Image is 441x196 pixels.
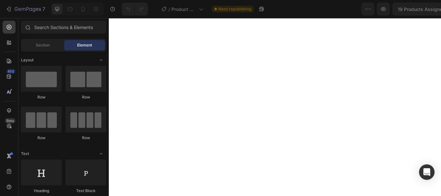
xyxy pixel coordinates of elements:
[77,42,92,48] span: Element
[21,94,62,100] div: Row
[171,6,196,13] span: Product Page 1 - Dược
[21,21,106,34] input: Search Sections & Elements
[66,188,106,194] div: Text Block
[96,149,106,159] span: Toggle open
[66,135,106,141] div: Row
[5,118,15,123] div: Beta
[169,6,170,13] span: /
[122,3,148,15] div: Undo/Redo
[304,3,372,15] button: 19 products assigned
[21,57,34,63] span: Layout
[21,151,29,157] span: Text
[218,6,251,12] span: Need republishing
[42,5,45,13] p: 7
[404,6,420,13] div: Publish
[21,188,62,194] div: Heading
[66,94,106,100] div: Row
[36,42,50,48] span: Section
[3,3,48,15] button: 7
[419,164,435,180] div: Open Intercom Messenger
[21,135,62,141] div: Row
[96,55,106,65] span: Toggle open
[6,69,15,74] div: 450
[398,3,425,15] button: Publish
[310,6,357,13] span: 19 products assigned
[109,18,441,196] iframe: Design area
